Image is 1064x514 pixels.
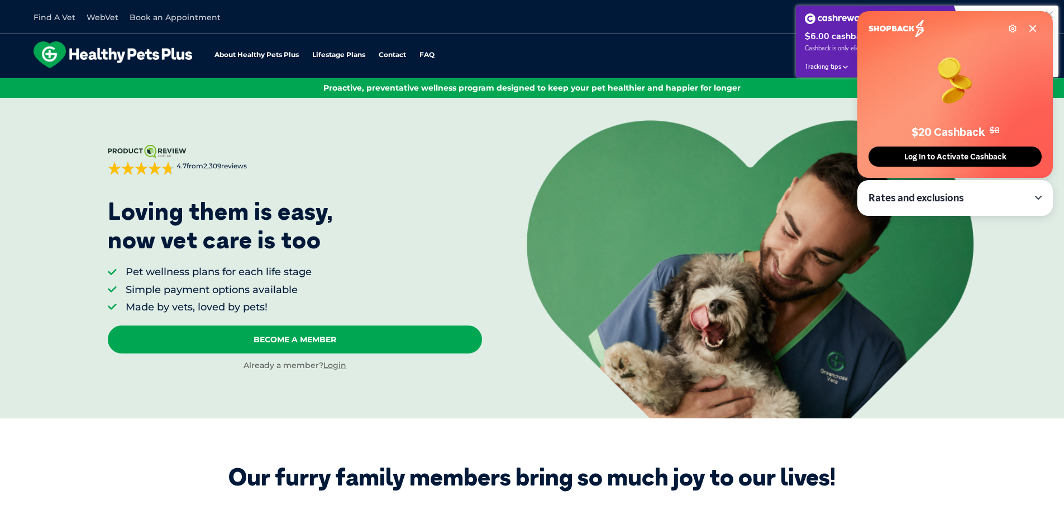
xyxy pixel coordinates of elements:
[108,360,482,371] div: Already a member?
[130,12,221,22] a: Book an Appointment
[34,12,75,22] a: Find A Vet
[379,51,406,59] a: Contact
[312,51,365,59] a: Lifestage Plans
[805,13,874,24] img: Cashrewards white logo
[34,41,192,68] img: hpp-logo
[805,31,952,43] div: $6.00 cashback at Greencross Vets
[108,197,333,254] p: Loving them is easy, now vet care is too
[176,162,187,170] strong: 4.7
[108,326,482,353] a: Become A Member
[805,44,952,53] span: Cashback is only eligible when a booking is completed.
[323,83,741,93] span: Proactive, preventative wellness program designed to keep your pet healthier and happier for longer
[108,145,482,175] a: 4.7from2,309reviews
[214,51,299,59] a: About Healthy Pets Plus
[108,162,175,175] div: 4.7 out of 5 stars
[228,463,836,491] div: Our furry family members bring so much joy to our lives!
[527,120,974,418] img: <p>Loving them is easy, <br /> now vet care is too</p>
[323,360,346,370] a: Login
[203,162,247,170] span: 2,309 reviews
[87,12,118,22] a: WebVet
[126,283,312,297] li: Simple payment options available
[175,162,247,171] span: from
[126,300,312,314] li: Made by vets, loved by pets!
[419,51,435,59] a: FAQ
[126,265,312,279] li: Pet wellness plans for each life stage
[805,63,841,71] span: Tracking tips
